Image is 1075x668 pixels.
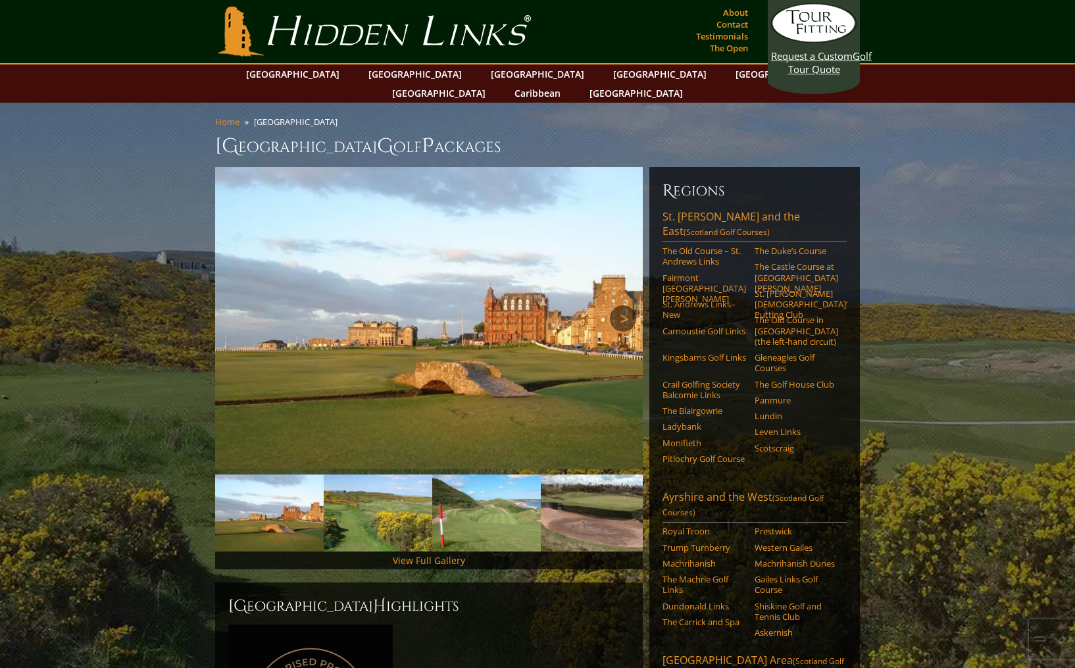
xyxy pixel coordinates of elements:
[755,379,838,390] a: The Golf House Club
[662,326,746,336] a: Carnoustie Golf Links
[771,49,853,63] span: Request a Custom
[422,133,434,159] span: P
[662,490,847,523] a: Ayrshire and the West(Scotland Golf Courses)
[693,27,751,45] a: Testimonials
[662,405,746,416] a: The Blairgowrie
[377,133,393,159] span: G
[228,596,630,617] h2: [GEOGRAPHIC_DATA] ighlights
[662,453,746,464] a: Pitlochry Golf Course
[720,3,751,22] a: About
[662,245,746,267] a: The Old Course – St. Andrews Links
[755,352,838,374] a: Gleneagles Golf Courses
[713,15,751,34] a: Contact
[755,542,838,553] a: Western Gailes
[484,64,591,84] a: [GEOGRAPHIC_DATA]
[755,426,838,437] a: Leven Links
[662,558,746,569] a: Machrihanish
[386,84,492,103] a: [GEOGRAPHIC_DATA]
[755,627,838,638] a: Askernish
[662,421,746,432] a: Ladybank
[662,180,847,201] h6: Regions
[662,617,746,627] a: The Carrick and Spa
[239,64,346,84] a: [GEOGRAPHIC_DATA]
[215,133,860,159] h1: [GEOGRAPHIC_DATA] olf ackages
[662,299,746,321] a: St. Andrews Links–New
[755,245,838,256] a: The Duke’s Course
[508,84,567,103] a: Caribbean
[662,272,746,305] a: Fairmont [GEOGRAPHIC_DATA][PERSON_NAME]
[755,288,838,321] a: St. [PERSON_NAME] [DEMOGRAPHIC_DATA]’ Putting Club
[254,116,343,128] li: [GEOGRAPHIC_DATA]
[662,574,746,596] a: The Machrie Golf Links
[755,395,838,405] a: Panmure
[662,526,746,536] a: Royal Troon
[610,305,636,332] a: Next
[393,554,465,567] a: View Full Gallery
[373,596,386,617] span: H
[662,438,746,448] a: Monifieth
[755,261,838,294] a: The Castle Course at [GEOGRAPHIC_DATA][PERSON_NAME]
[755,601,838,623] a: Shiskine Golf and Tennis Club
[755,526,838,536] a: Prestwick
[771,3,857,76] a: Request a CustomGolf Tour Quote
[755,443,838,453] a: Scotscraig
[607,64,713,84] a: [GEOGRAPHIC_DATA]
[662,542,746,553] a: Trump Turnberry
[707,39,751,57] a: The Open
[662,209,847,242] a: St. [PERSON_NAME] and the East(Scotland Golf Courses)
[755,574,838,596] a: Gailes Links Golf Course
[662,601,746,611] a: Dundonald Links
[755,315,838,347] a: The Old Course in [GEOGRAPHIC_DATA] (the left-hand circuit)
[662,352,746,363] a: Kingsbarns Golf Links
[755,558,838,569] a: Machrihanish Dunes
[362,64,468,84] a: [GEOGRAPHIC_DATA]
[729,64,836,84] a: [GEOGRAPHIC_DATA]
[755,411,838,421] a: Lundin
[215,116,239,128] a: Home
[684,226,770,238] span: (Scotland Golf Courses)
[662,379,746,401] a: Crail Golfing Society Balcomie Links
[583,84,689,103] a: [GEOGRAPHIC_DATA]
